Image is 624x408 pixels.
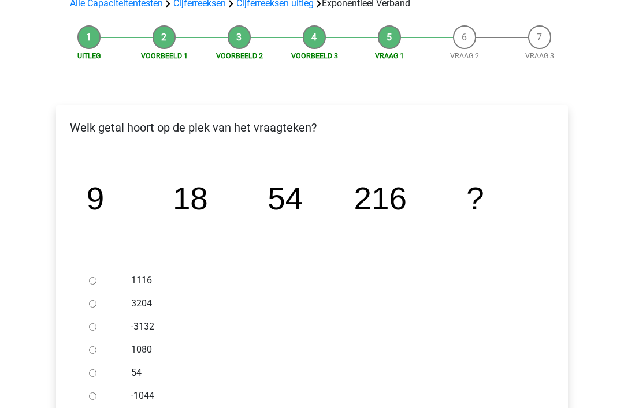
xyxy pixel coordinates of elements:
a: Uitleg [77,52,101,61]
tspan: 18 [173,181,208,217]
tspan: 54 [268,181,303,217]
label: 54 [131,366,531,380]
tspan: ? [466,181,484,217]
a: Voorbeeld 2 [216,52,263,61]
a: Vraag 2 [450,52,479,61]
label: -3132 [131,320,531,334]
tspan: 9 [87,181,104,217]
label: -1044 [131,390,531,403]
a: Vraag 1 [375,52,404,61]
a: Voorbeeld 1 [141,52,188,61]
a: Voorbeeld 3 [291,52,338,61]
a: Vraag 3 [525,52,554,61]
label: 3204 [131,297,531,311]
label: 1080 [131,343,531,357]
tspan: 216 [354,181,406,217]
p: Welk getal hoort op de plek van het vraagteken? [65,119,559,137]
label: 1116 [131,274,531,288]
